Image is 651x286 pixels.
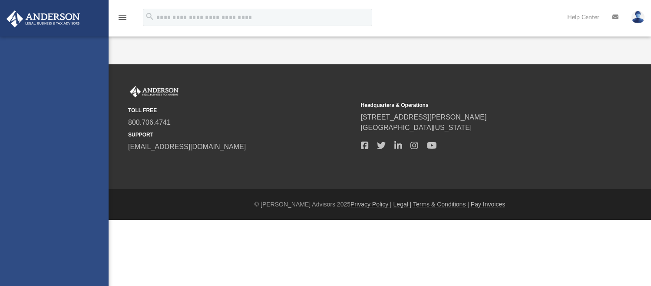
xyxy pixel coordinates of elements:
[128,119,171,126] a: 800.706.4741
[631,11,644,23] img: User Pic
[393,201,412,208] a: Legal |
[361,113,487,121] a: [STREET_ADDRESS][PERSON_NAME]
[128,106,355,114] small: TOLL FREE
[109,200,651,209] div: © [PERSON_NAME] Advisors 2025
[128,86,180,97] img: Anderson Advisors Platinum Portal
[350,201,392,208] a: Privacy Policy |
[145,12,155,21] i: search
[117,17,128,23] a: menu
[128,143,246,150] a: [EMAIL_ADDRESS][DOMAIN_NAME]
[128,131,355,139] small: SUPPORT
[361,101,588,109] small: Headquarters & Operations
[361,124,472,131] a: [GEOGRAPHIC_DATA][US_STATE]
[4,10,83,27] img: Anderson Advisors Platinum Portal
[413,201,469,208] a: Terms & Conditions |
[117,12,128,23] i: menu
[471,201,505,208] a: Pay Invoices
